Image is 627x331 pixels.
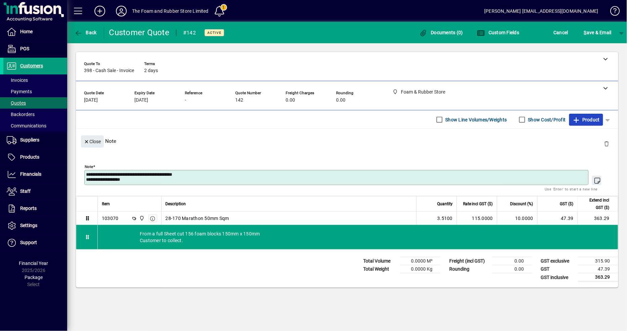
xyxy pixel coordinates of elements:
span: Communications [7,123,46,128]
span: Description [166,200,186,208]
div: 103070 [102,215,119,222]
span: Back [74,30,97,35]
mat-hint: Use 'Enter' to start a new line [545,185,598,193]
button: Product [569,114,603,126]
div: From a full Sheet cut 156 foam blocks 150mm x 150mm Customer to collect. [98,225,618,249]
span: Products [20,154,39,160]
span: Close [84,136,101,147]
a: Payments [3,86,67,97]
button: Save & Email [581,26,615,39]
a: Staff [3,183,67,200]
a: Settings [3,217,67,234]
a: Support [3,234,67,251]
td: GST [538,265,578,273]
span: Support [20,240,37,245]
td: 363.29 [578,212,618,225]
app-page-header-button: Back [67,26,104,39]
span: Suppliers [20,137,39,143]
mat-label: Note [85,164,93,169]
div: #142 [183,27,196,38]
span: Staff [20,188,31,194]
td: 0.0000 Kg [400,265,441,273]
div: The Foam and Rubber Store Limited [132,6,209,16]
span: Foam & Rubber Store [138,215,145,222]
span: Customers [20,63,43,68]
span: Payments [7,89,32,94]
button: Close [81,135,104,148]
a: Suppliers [3,132,67,149]
td: 47.39 [578,265,618,273]
span: Invoices [7,77,28,83]
span: S [584,30,587,35]
span: Settings [20,223,37,228]
span: ave & Email [584,27,612,38]
span: 142 [235,98,243,103]
div: [PERSON_NAME] [EMAIL_ADDRESS][DOMAIN_NAME] [485,6,598,16]
span: 28-170 Marathon 50mm Sqm [166,215,229,222]
app-page-header-button: Delete [599,141,615,147]
span: Financials [20,171,41,177]
span: Discount (%) [510,200,533,208]
span: Financial Year [19,261,48,266]
td: Freight (incl GST) [446,257,492,265]
td: 315.90 [578,257,618,265]
a: Communications [3,120,67,131]
span: Reports [20,206,37,211]
span: Package [25,275,43,280]
div: 115.0000 [461,215,493,222]
span: 0.00 [336,98,345,103]
button: Delete [599,135,615,152]
span: Quotes [7,100,26,106]
span: Quantity [437,200,453,208]
td: 10.0000 [497,212,537,225]
a: Financials [3,166,67,183]
a: Home [3,23,67,40]
div: Customer Quote [109,27,170,38]
button: Documents (0) [418,26,465,39]
span: 3.5100 [437,215,453,222]
span: Product [573,114,600,125]
span: [DATE] [84,98,98,103]
a: Backorders [3,109,67,120]
span: 0.00 [286,98,295,103]
button: Add [89,5,111,17]
span: Rate incl GST ($) [463,200,493,208]
a: POS [3,41,67,57]
span: Documents (0) [419,30,463,35]
td: 0.00 [492,257,532,265]
a: Knowledge Base [605,1,619,23]
label: Show Cost/Profit [527,116,566,123]
td: 363.29 [578,273,618,282]
span: - [185,98,186,103]
span: GST ($) [560,200,574,208]
td: GST inclusive [538,273,578,282]
a: Reports [3,200,67,217]
span: 398 - Cash Sale - Invoice [84,68,134,73]
td: 0.00 [492,265,532,273]
button: Back [73,26,98,39]
button: Cancel [552,26,570,39]
a: Invoices [3,74,67,86]
label: Show Line Volumes/Weights [444,116,507,123]
td: Rounding [446,265,492,273]
span: POS [20,46,29,51]
span: Active [207,31,221,35]
td: 47.39 [537,212,578,225]
td: 0.0000 M³ [400,257,441,265]
span: Custom Fields [477,30,519,35]
span: Item [102,200,110,208]
span: [DATE] [134,98,148,103]
td: Total Weight [360,265,400,273]
span: Home [20,29,33,34]
div: Note [76,129,618,153]
button: Profile [111,5,132,17]
span: Backorders [7,112,35,117]
a: Quotes [3,97,67,109]
a: Products [3,149,67,166]
span: Extend incl GST ($) [582,197,610,211]
span: 2 days [144,68,158,73]
button: Custom Fields [475,26,521,39]
td: Total Volume [360,257,400,265]
span: Cancel [554,27,569,38]
td: GST exclusive [538,257,578,265]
